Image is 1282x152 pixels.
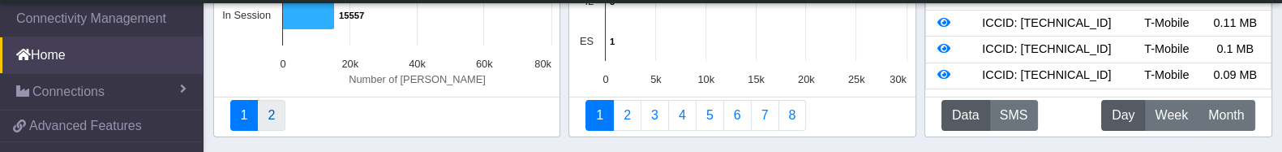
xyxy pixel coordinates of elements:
text: 25k [848,73,865,85]
button: Week [1144,100,1198,131]
nav: Summary paging [585,100,899,131]
div: T-Mobile [1132,15,1201,33]
text: 15k [748,73,765,85]
text: 5k [650,73,662,85]
text: Number of [PERSON_NAME] [349,73,486,85]
text: 80k [534,58,551,70]
text: 40k [409,58,426,70]
div: 0.09 MB [1201,67,1270,85]
div: 0.1 MB [1201,41,1270,59]
span: Advanced Features [29,116,142,136]
button: SMS [989,100,1039,131]
a: Usage per Country [641,100,669,131]
a: Zero Session [751,100,779,131]
span: Day [1112,106,1134,125]
text: In Session [222,9,271,21]
text: ES [580,35,594,47]
div: T-Mobile [1132,67,1201,85]
a: Usage by Carrier [696,100,724,131]
text: 20k [798,73,815,85]
text: 0 [280,58,285,70]
div: ICCID: [TECHNICAL_ID] [961,67,1132,85]
text: 1 [610,37,615,46]
button: Data [941,100,990,131]
a: Connections By Country [585,100,614,131]
span: Month [1208,106,1244,125]
button: Day [1101,100,1145,131]
a: 14 Days Trend [723,100,752,131]
a: Carrier [613,100,641,131]
text: 20k [341,58,358,70]
div: ICCID: [TECHNICAL_ID] [961,15,1132,33]
a: Connections By Carrier [668,100,697,131]
button: Month [1198,100,1254,131]
nav: Summary paging [230,100,544,131]
text: 10k [698,73,715,85]
div: T-Mobile [1132,41,1201,59]
text: 15557 [339,11,364,20]
a: Not Connected for 30 days [778,100,807,131]
div: ICCID: [TECHNICAL_ID] [961,41,1132,59]
text: 60k [475,58,492,70]
a: Connectivity status [230,100,259,131]
span: Week [1155,106,1188,125]
span: Connections [32,82,105,102]
text: 30k [890,73,907,85]
div: 0.11 MB [1201,15,1270,33]
a: Deployment status [257,100,285,131]
text: 0 [603,73,609,85]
